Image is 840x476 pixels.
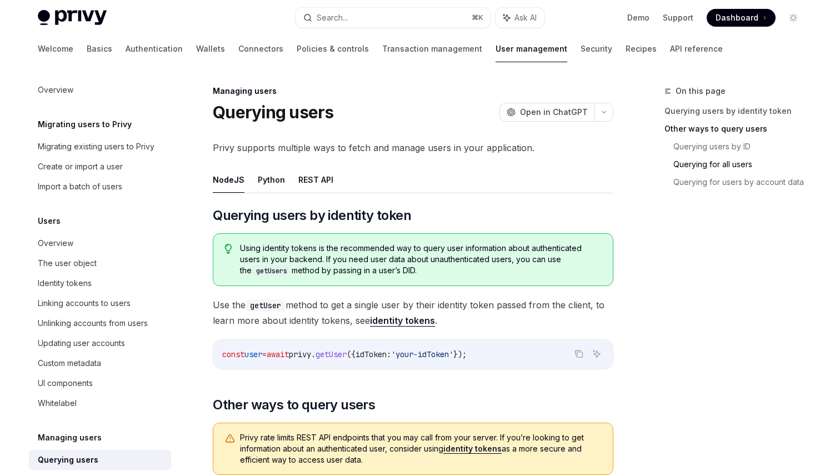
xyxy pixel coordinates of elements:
[240,432,602,465] span: Privy rate limits REST API endpoints that you may call from your server. If you’re looking to get...
[224,433,236,444] svg: Warning
[664,102,811,120] a: Querying users by identity token
[29,393,171,413] a: Whitelabel
[784,9,802,27] button: Toggle dark mode
[213,167,244,193] button: NodeJS
[443,444,502,454] a: identity tokens
[224,244,232,254] svg: Tip
[38,297,131,310] div: Linking accounts to users
[38,118,132,131] h5: Migrating users to Privy
[222,349,244,359] span: const
[213,207,411,224] span: Querying users by identity token
[673,156,811,173] a: Querying for all users
[213,396,375,414] span: Other ways to query users
[213,86,613,97] div: Managing users
[126,36,183,62] a: Authentication
[317,11,348,24] div: Search...
[673,173,811,191] a: Querying for users by account data
[240,243,602,277] span: Using identity tokens is the recommended way to query user information about authenticated users ...
[258,167,285,193] button: Python
[38,83,73,97] div: Overview
[391,349,453,359] span: 'your-idToken'
[262,349,267,359] span: =
[670,36,723,62] a: API reference
[581,36,612,62] a: Security
[453,349,467,359] span: });
[496,8,544,28] button: Ask AI
[520,107,588,118] span: Open in ChatGPT
[496,36,567,62] a: User management
[29,233,171,253] a: Overview
[676,84,726,98] span: On this page
[627,12,649,23] a: Demo
[29,333,171,353] a: Updating user accounts
[29,157,171,177] a: Create or import a user
[296,8,490,28] button: Search...⌘K
[38,317,148,330] div: Unlinking accounts from users
[664,120,811,138] a: Other ways to query users
[38,160,123,173] div: Create or import a user
[499,103,594,122] button: Open in ChatGPT
[38,453,98,467] div: Querying users
[29,373,171,393] a: UI components
[673,138,811,156] a: Querying users by ID
[87,36,112,62] a: Basics
[589,347,604,361] button: Ask AI
[267,349,289,359] span: await
[38,237,73,250] div: Overview
[29,253,171,273] a: The user object
[356,349,391,359] span: idToken:
[663,12,693,23] a: Support
[370,315,435,327] a: identity tokens
[213,140,613,156] span: Privy supports multiple ways to fetch and manage users in your application.
[38,257,97,270] div: The user object
[29,273,171,293] a: Identity tokens
[38,377,93,390] div: UI components
[38,397,77,410] div: Whitelabel
[38,431,102,444] h5: Managing users
[29,80,171,100] a: Overview
[38,140,154,153] div: Migrating existing users to Privy
[252,265,292,277] code: getUsers
[298,167,333,193] button: REST API
[38,10,107,26] img: light logo
[311,349,316,359] span: .
[246,299,286,312] code: getUser
[297,36,369,62] a: Policies & controls
[38,277,92,290] div: Identity tokens
[289,349,311,359] span: privy
[29,450,171,470] a: Querying users
[472,13,483,22] span: ⌘ K
[29,137,171,157] a: Migrating existing users to Privy
[572,347,586,361] button: Copy the contents from the code block
[382,36,482,62] a: Transaction management
[716,12,758,23] span: Dashboard
[514,12,537,23] span: Ask AI
[38,214,61,228] h5: Users
[213,102,334,122] h1: Querying users
[707,9,776,27] a: Dashboard
[38,180,122,193] div: Import a batch of users
[238,36,283,62] a: Connectors
[38,357,101,370] div: Custom metadata
[347,349,356,359] span: ({
[196,36,225,62] a: Wallets
[38,36,73,62] a: Welcome
[29,353,171,373] a: Custom metadata
[29,293,171,313] a: Linking accounts to users
[626,36,657,62] a: Recipes
[29,313,171,333] a: Unlinking accounts from users
[244,349,262,359] span: user
[38,337,125,350] div: Updating user accounts
[213,297,613,328] span: Use the method to get a single user by their identity token passed from the client, to learn more...
[29,177,171,197] a: Import a batch of users
[316,349,347,359] span: getUser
